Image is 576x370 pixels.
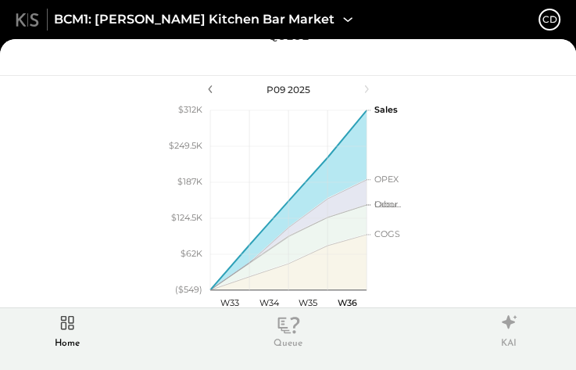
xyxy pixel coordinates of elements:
[374,228,400,239] text: COGS
[374,104,398,115] text: Sales
[169,140,202,151] text: $249.5K
[222,83,355,96] div: P09 2025
[374,199,401,210] text: Occu...
[488,311,529,351] div: KAI
[54,11,335,29] span: BCM1: [PERSON_NAME] Kitchen Bar Market
[542,13,557,26] div: CD
[501,337,517,350] div: KAI
[177,176,202,187] text: $187K
[268,311,309,351] div: Queue
[55,337,80,350] div: Home
[171,212,202,223] text: $124.5K
[337,297,356,308] text: W36
[220,297,239,308] text: W33
[181,248,202,259] text: $62K
[178,104,202,115] text: $312K
[47,311,88,351] div: Home
[374,174,399,185] text: OPEX
[299,297,317,308] text: W35
[175,284,202,295] text: ($549)
[259,297,279,308] text: W34
[274,337,302,350] div: Queue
